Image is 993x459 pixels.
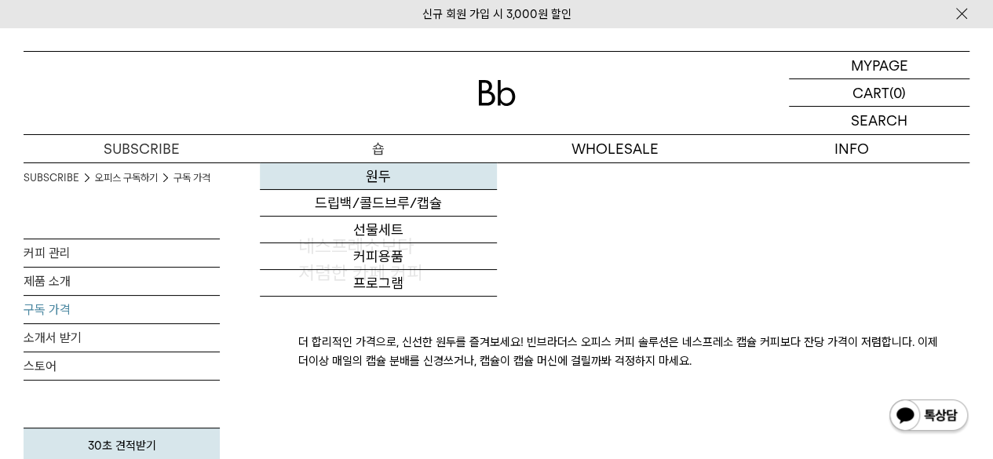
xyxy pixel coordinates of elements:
a: 숍 [260,135,496,162]
a: 커피 관리 [24,239,220,267]
p: (0) [889,79,906,106]
p: WHOLESALE [497,135,733,162]
a: 오피스 구독하기 [95,170,158,186]
a: 드립백/콜드브루/캡슐 [260,190,496,217]
a: CART (0) [789,79,969,107]
a: 원두 [260,163,496,190]
img: 카카오톡 채널 1:1 채팅 버튼 [888,398,969,435]
a: SUBSCRIBE [24,135,260,162]
a: SUBSCRIBE [24,170,79,186]
a: 소개서 받기 [24,324,220,352]
img: 로고 [478,80,516,106]
a: 신규 회원 가입 시 3,000원 할인 [422,7,571,21]
p: MYPAGE [851,52,908,78]
a: 프로그램 [260,270,496,297]
p: CART [852,79,889,106]
p: 더 합리적인 가격으로, 신선한 원두를 즐겨보세요! 빈브라더스 오피스 커피 솔루션은 네스프레소 캡슐 커피보다 잔당 가격이 저렴합니다. 이제 더이상 매일의 캡슐 분배를 신경쓰거나... [298,286,969,417]
a: 제품 소개 [24,268,220,295]
a: 선물세트 [260,217,496,243]
p: INFO [733,135,969,162]
a: 커피용품 [260,243,496,270]
a: 스토어 [24,352,220,380]
a: 구독 가격 [173,170,210,186]
a: MYPAGE [789,52,969,79]
p: SEARCH [851,107,907,134]
a: 구독 가격 [24,296,220,323]
h2: 네스프레소보다 저렴한 카페 커피 [298,233,969,286]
